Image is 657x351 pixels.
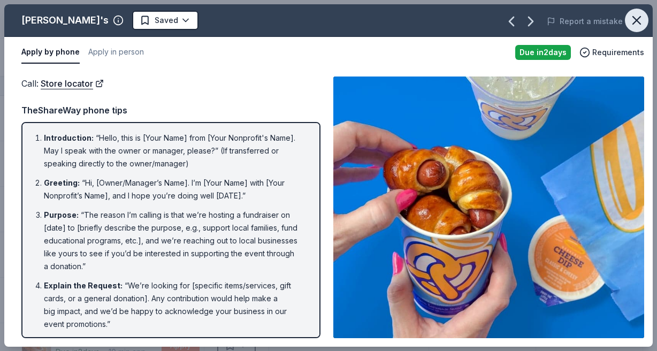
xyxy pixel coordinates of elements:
span: Saved [155,14,178,27]
button: Apply by phone [21,41,80,64]
li: “The reason I’m calling is that we’re hosting a fundraiser on [date] to [briefly describe the pur... [44,209,304,273]
span: Greeting : [44,178,80,187]
div: Call : [21,77,320,90]
li: “Hi, [Owner/Manager’s Name]. I’m [Your Name] with [Your Nonprofit’s Name], and I hope you’re doin... [44,177,304,202]
span: Introduction : [44,133,94,142]
span: Explain the Request : [44,281,123,290]
li: “Hello, this is [Your Name] from [Your Nonprofit's Name]. May I speak with the owner or manager, ... [44,132,304,170]
span: Purpose : [44,210,79,219]
div: TheShareWay phone tips [21,103,320,117]
a: Store locator [41,77,104,90]
div: [PERSON_NAME]'s [21,12,109,29]
img: Image for Auntie Anne's [333,77,644,338]
button: Requirements [579,46,644,59]
div: Due in 2 days [515,45,571,60]
button: Apply in person [88,41,144,64]
span: Requirements [592,46,644,59]
button: Saved [132,11,198,30]
button: Report a mistake [547,15,623,28]
li: “We’re looking for [specific items/services, gift cards, or a general donation]. Any contribution... [44,279,304,331]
